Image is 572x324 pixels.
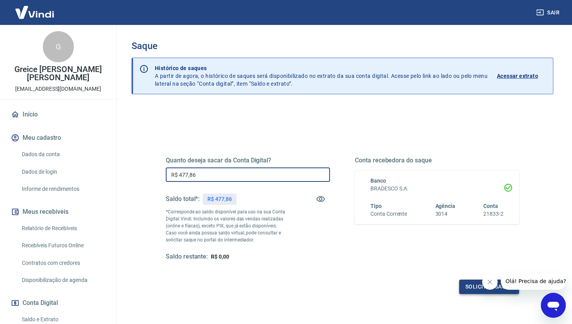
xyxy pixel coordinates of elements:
[9,129,107,146] button: Meu cadastro
[15,85,101,93] p: [EMAIL_ADDRESS][DOMAIN_NAME]
[207,195,232,203] p: R$ 477,86
[497,72,538,80] p: Acessar extrato
[19,181,107,197] a: Informe de rendimentos
[19,255,107,271] a: Contratos com credores
[155,64,488,72] p: Histórico de saques
[43,31,74,62] div: G
[497,64,547,88] a: Acessar extrato
[483,203,498,209] span: Conta
[132,40,553,51] h3: Saque
[9,106,107,123] a: Início
[435,210,456,218] h6: 3014
[19,272,107,288] a: Disponibilização de agenda
[370,185,504,193] h6: BRADESCO S.A.
[482,274,498,290] iframe: Fechar mensagem
[166,195,200,203] h5: Saldo total*:
[9,203,107,220] button: Meus recebíveis
[166,157,330,164] h5: Quanto deseja sacar da Conta Digital?
[166,208,289,243] p: *Corresponde ao saldo disponível para uso na sua Conta Digital Vindi. Incluindo os valores das ve...
[9,0,60,24] img: Vindi
[155,64,488,88] p: A partir de agora, o histórico de saques será disponibilizado no extrato da sua conta digital. Ac...
[19,220,107,236] a: Relatório de Recebíveis
[370,210,407,218] h6: Conta Corrente
[435,203,456,209] span: Agência
[19,146,107,162] a: Dados da conta
[9,294,107,312] button: Conta Digital
[211,254,229,260] span: R$ 0,00
[355,157,519,164] h5: Conta recebedora do saque
[166,253,208,261] h5: Saldo restante:
[6,65,110,82] p: Greice [PERSON_NAME] [PERSON_NAME]
[541,293,566,318] iframe: Botão para abrir a janela de mensagens
[535,5,563,20] button: Sair
[501,273,566,290] iframe: Mensagem da empresa
[370,178,386,184] span: Banco
[19,238,107,254] a: Recebíveis Futuros Online
[459,280,519,294] button: Solicitar saque
[370,203,382,209] span: Tipo
[19,164,107,180] a: Dados de login
[5,5,65,12] span: Olá! Precisa de ajuda?
[483,210,504,218] h6: 21833-2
